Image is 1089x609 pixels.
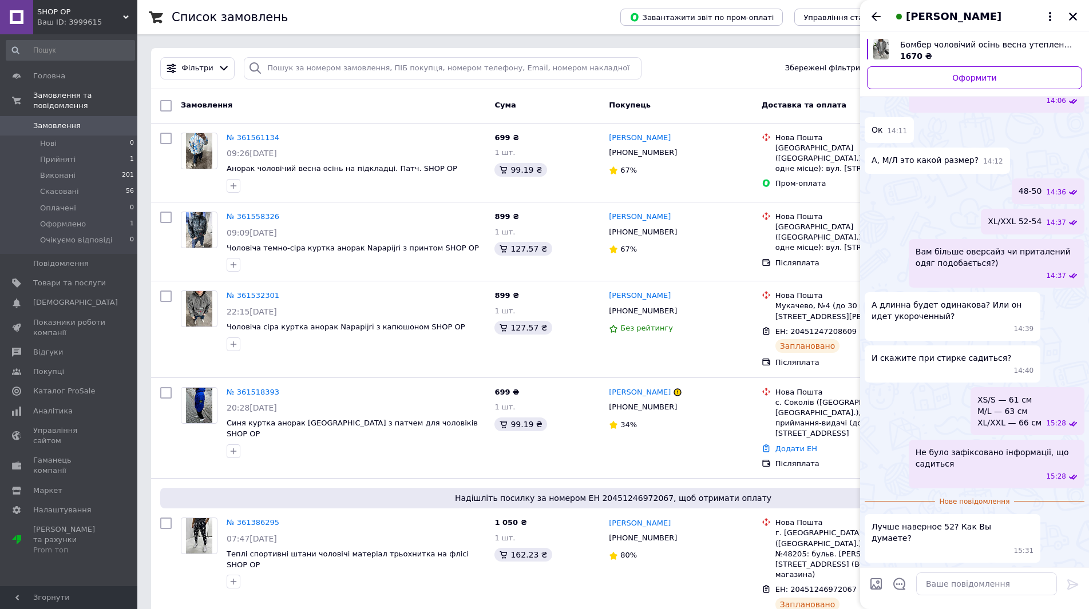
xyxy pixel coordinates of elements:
[40,186,79,197] span: Скасовані
[775,444,817,453] a: Додати ЕН
[227,323,465,331] a: Чоловіча сіра куртка анорак Napapijri з капюшоном SHOP OP
[906,9,1001,24] span: [PERSON_NAME]
[40,170,76,181] span: Виконані
[775,290,936,301] div: Нова Пошта
[494,101,516,109] span: Cума
[186,518,213,554] img: Фото товару
[775,327,857,336] span: ЕН: 20451247208609
[872,521,1033,544] span: Лучше наверное 52? Как Вы думаете?
[33,278,106,288] span: Товари та послуги
[775,258,936,268] div: Післяплата
[775,397,936,439] div: с. Соколів ([GEOGRAPHIC_DATA], [GEOGRAPHIC_DATA].), Пункт приймання-видачі (до 30 кг): вул. [STRE...
[494,321,552,335] div: 127.57 ₴
[494,534,515,542] span: 1 шт.
[130,219,134,229] span: 1
[165,492,1062,504] span: Надішліть посилку за номером ЕН 20451246972067, щоб отримати оплату
[33,71,65,81] span: Головна
[1046,218,1066,228] span: 14:37 12.09.2025
[609,387,671,398] a: [PERSON_NAME]
[33,367,64,377] span: Покупці
[33,121,81,131] span: Замовлення
[40,138,57,149] span: Нові
[130,203,134,213] span: 0
[494,242,552,256] div: 127.57 ₴
[33,485,62,496] span: Маркет
[872,299,1033,322] span: А длинна будет одинакова? Или он идет укороченный?
[172,10,288,24] h1: Список замовлень
[872,154,979,166] span: А, М/Л это какой размер?
[494,548,552,562] div: 162.23 ₴
[33,297,118,308] span: [DEMOGRAPHIC_DATA]
[620,551,637,559] span: 80%
[607,225,679,240] div: [PHONE_NUMBER]
[227,164,457,173] a: Анорак чоловічий весна осінь на підкладці. Патч. SHOP OP
[181,101,232,109] span: Замовлення
[775,212,936,222] div: Нова Пошта
[1014,366,1034,376] span: 14:40 12.09.2025
[775,459,936,469] div: Післяплата
[609,518,671,529] a: [PERSON_NAME]
[1046,96,1066,106] span: 14:06 12.09.2025
[900,39,1073,50] span: Бомбер чоловічий осінь весна утеплений SHOP OP
[775,301,936,321] div: Мукачево, №4 (до 30 кг на одно место): [STREET_ADDRESS][PERSON_NAME]. 1
[33,524,106,556] span: [PERSON_NAME] та рахунки
[130,138,134,149] span: 0
[775,585,857,594] span: ЕН: 20451246972067
[227,212,279,221] a: № 361558326
[40,203,76,213] span: Оплачені
[1066,10,1080,23] button: Закрити
[609,133,671,144] a: [PERSON_NAME]
[6,40,135,61] input: Пошук
[775,387,936,397] div: Нова Пошта
[872,352,1012,364] span: И скажите при стирке садиться?
[916,447,1078,469] span: Не було зафіксовано інформації, що садиться
[892,9,1057,24] button: [PERSON_NAME]
[1046,472,1066,481] span: 15:28 12.09.2025
[1014,546,1034,556] span: 15:31 12.09.2025
[775,528,936,580] div: г. [GEOGRAPHIC_DATA] ([GEOGRAPHIC_DATA].), Почтомат №48205: бульв. [PERSON_NAME][STREET_ADDRESS] ...
[867,39,1082,62] a: Переглянути товар
[775,222,936,253] div: [GEOGRAPHIC_DATA] ([GEOGRAPHIC_DATA].), №11 (до 30 кг на одне місце): вул. [STREET_ADDRESS]
[494,148,515,157] span: 1 шт.
[775,178,936,189] div: Пром-оплата
[892,576,907,591] button: Відкрити шаблони відповідей
[607,145,679,160] div: [PHONE_NUMBER]
[935,497,1015,507] span: Нове повідомлення
[775,133,936,143] div: Нова Пошта
[186,212,213,248] img: Фото товару
[494,133,519,142] span: 699 ₴
[130,235,134,245] span: 0
[227,133,279,142] a: № 361561134
[40,235,113,245] span: Очікуємо відповіді
[227,419,478,438] a: Синя куртка анорак [GEOGRAPHIC_DATA] з патчем для чоловіків SHOP OP
[33,386,95,396] span: Каталог ProSale
[37,17,137,27] div: Ваш ID: 3999615
[33,406,73,416] span: Аналітика
[887,126,907,136] span: 14:11 12.09.2025
[494,388,519,396] span: 699 ₴
[494,212,519,221] span: 899 ₴
[775,357,936,368] div: Післяплата
[1046,271,1066,281] span: 14:37 12.09.2025
[33,545,106,555] div: Prom топ
[40,219,86,229] span: Оформлено
[181,387,217,424] a: Фото товару
[775,518,936,528] div: Нова Пошта
[181,290,217,327] a: Фото товару
[186,291,213,327] img: Фото товару
[494,291,519,300] span: 899 ₴
[775,143,936,174] div: [GEOGRAPHIC_DATA] ([GEOGRAPHIC_DATA].), №11 (до 30 кг на одне місце): вул. [STREET_ADDRESS]
[988,216,1042,228] span: XL/XXL 52-54
[803,13,891,22] span: Управління статусами
[227,550,469,569] a: Теплі спортивні штани чоловічі матеріал трьохнитка на флісі SHOP OP
[1014,324,1034,334] span: 14:39 12.09.2025
[33,505,92,515] span: Налаштування
[130,154,134,165] span: 1
[620,9,783,26] button: Завантажити звіт по пром-оплаті
[620,324,673,332] span: Без рейтингу
[494,403,515,411] span: 1 шт.
[186,388,213,423] img: Фото товару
